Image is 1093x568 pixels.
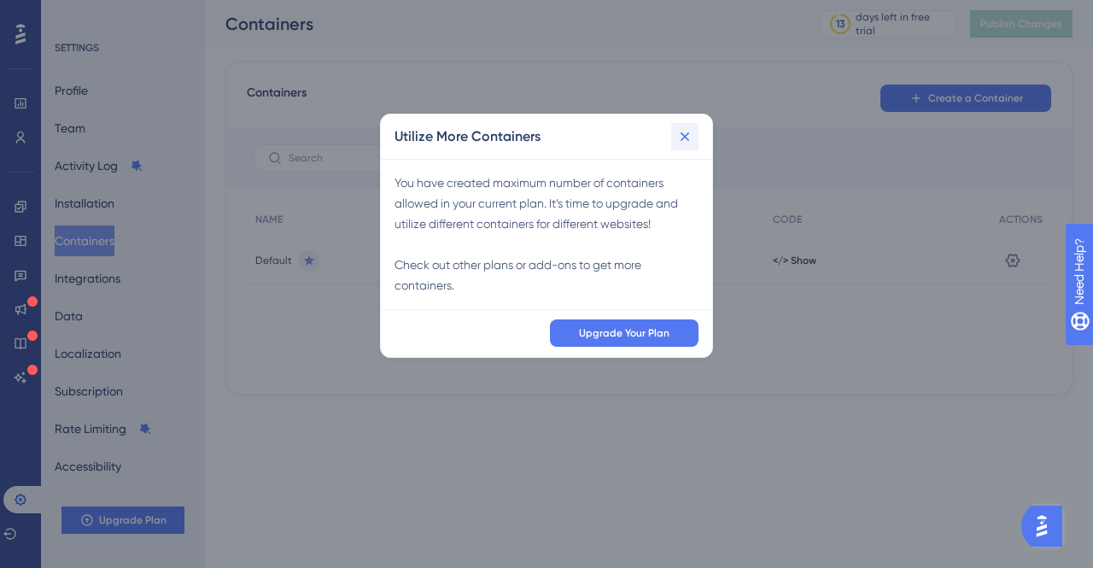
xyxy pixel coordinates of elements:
iframe: UserGuiding AI Assistant Launcher [1021,501,1073,552]
div: You have created maximum number of containers allowed in your current plan. It’s time to upgrade ... [395,173,698,296]
h2: Utilize More Containers [395,126,541,147]
span: Need Help? [40,4,107,25]
span: Upgrade Your Plan [579,326,669,340]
